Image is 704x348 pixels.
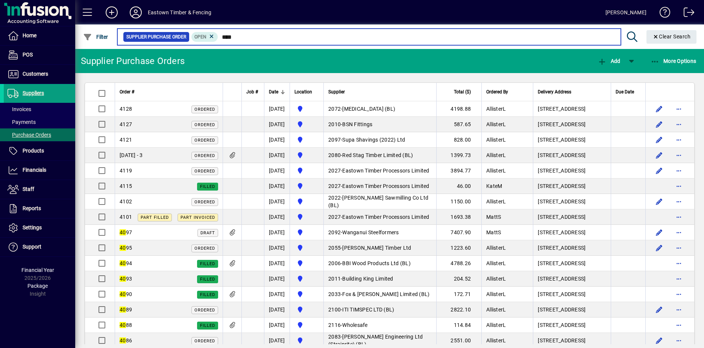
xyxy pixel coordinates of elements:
div: Supplier [328,88,432,96]
a: Payments [4,116,75,128]
span: 4115 [120,183,132,189]
span: AllisterL [486,291,506,297]
span: 4127 [120,121,132,127]
button: More options [673,103,685,115]
span: Filter [83,34,108,40]
span: BSN Fittings [342,121,372,127]
span: 2006 [328,260,341,266]
span: Date [269,88,278,96]
span: KateM [486,183,502,189]
span: Ordered [194,153,215,158]
span: Supplier [328,88,345,96]
div: Total ($) [441,88,478,96]
td: [STREET_ADDRESS] [533,132,611,148]
button: Profile [124,6,148,19]
span: 94 [120,260,132,266]
span: Holyoake St [294,321,319,330]
button: More options [673,180,685,192]
span: 4101 [120,214,132,220]
td: - [323,240,436,256]
button: More options [673,304,685,316]
em: 40 [120,307,126,313]
button: Edit [653,165,665,177]
a: Support [4,238,75,256]
span: POS [23,52,33,58]
span: 2033 [328,291,341,297]
span: [PERSON_NAME] Timber Ltd [342,245,411,251]
span: 2027 [328,183,341,189]
span: AllisterL [486,260,506,266]
a: Customers [4,65,75,84]
em: 40 [120,276,126,282]
span: Due Date [616,88,634,96]
td: [STREET_ADDRESS] [533,179,611,194]
button: More options [673,165,685,177]
span: Building King Limited [342,276,393,282]
td: [DATE] [264,271,290,287]
span: Ordered [194,138,215,143]
button: Edit [653,226,665,238]
span: 2100 [328,307,341,313]
a: Logout [678,2,695,26]
a: Products [4,142,75,160]
td: [DATE] [264,287,290,302]
button: More options [673,118,685,130]
span: Home [23,32,36,38]
button: Edit [653,118,665,130]
td: - [323,132,436,148]
button: More options [673,226,685,238]
span: Holyoake St [294,336,319,345]
span: ITI TIMSPEC LTD (BL) [342,307,394,313]
td: [DATE] [264,194,290,209]
td: [STREET_ADDRESS] [533,148,611,163]
span: Holyoake St [294,305,319,314]
span: Clear Search [652,34,691,40]
span: AllisterL [486,137,506,143]
button: More Options [649,54,698,68]
button: Edit [653,149,665,161]
span: Holyoake St [294,104,319,113]
a: Invoices [4,103,75,116]
div: Due Date [616,88,641,96]
span: AllisterL [486,307,506,313]
span: Settings [23,224,42,230]
span: 89 [120,307,132,313]
span: Filled [200,261,215,266]
td: [DATE] [264,256,290,271]
button: Edit [653,103,665,115]
span: Delivery Address [538,88,571,96]
span: Products [23,148,44,154]
td: [STREET_ADDRESS] [533,271,611,287]
button: More options [673,334,685,346]
td: [STREET_ADDRESS] [533,240,611,256]
td: [DATE] [264,317,290,333]
em: 40 [120,229,126,235]
span: Holyoake St [294,182,319,191]
span: AllisterL [486,198,506,205]
span: Filled [200,277,215,282]
em: 40 [120,337,126,343]
td: 2822.10 [436,302,481,317]
span: 2027 [328,214,341,220]
span: Ordered [194,308,215,313]
span: Ordered [194,200,215,205]
span: Wholesafe [342,322,367,328]
td: - [323,317,436,333]
em: 40 [120,291,126,297]
span: Supa Shavings (2022) Ltd [342,137,405,143]
span: Job # [246,88,258,96]
button: Edit [653,242,665,254]
div: Supplier Purchase Orders [81,55,185,67]
span: Customers [23,71,48,77]
span: 97 [120,229,132,235]
span: 4102 [120,198,132,205]
td: [DATE] [264,225,290,240]
span: Draft [200,230,215,235]
a: Purchase Orders [4,128,75,141]
span: Total ($) [454,88,471,96]
td: [DATE] [264,132,290,148]
span: Ordered By [486,88,508,96]
a: Financials [4,161,75,180]
span: Eastown Timber Processors Limited [342,214,429,220]
span: Suppliers [23,90,44,96]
